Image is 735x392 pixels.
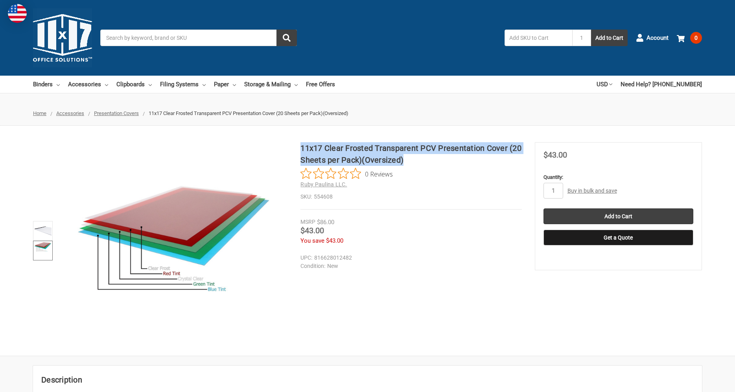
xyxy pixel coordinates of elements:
img: 11x17.com [33,8,92,67]
a: Presentation Covers [94,110,139,116]
span: $86.00 [317,219,334,226]
h2: Description [41,374,694,386]
a: Account [636,28,669,48]
img: 11x17 Clear Frosted Transparent PCV Presentation Cover (20 Sheets per Pack) [75,183,272,299]
a: USD [597,76,612,93]
img: 11x17 Clear Frosted Transparent PCV Presentation Cover (20 Sheets per Pack) [34,222,52,240]
dt: UPC: [300,254,312,262]
span: $43.00 [300,226,324,235]
input: Add to Cart [543,208,693,224]
span: 0 [690,32,702,44]
a: Accessories [68,76,108,93]
dt: Condition: [300,262,325,270]
img: 11x17 Clear Frosted Transparent PCV Presentation Cover (20 Sheets per Pack)(Oversized) [34,242,52,252]
button: Get a Quote [543,230,693,245]
dd: 554608 [300,193,521,201]
h1: 11x17 Clear Frosted Transparent PCV Presentation Cover (20 Sheets per Pack)(Oversized) [300,142,521,166]
img: duty and tax information for United States [8,4,27,23]
span: You save [300,237,324,244]
a: Buy in bulk and save [567,188,617,194]
a: Accessories [56,110,84,116]
button: Rated 0 out of 5 stars from 0 reviews. Jump to reviews. [300,168,393,180]
a: Home [33,110,46,116]
dt: SKU: [300,193,312,201]
a: Binders [33,76,60,93]
a: Ruby Paulina LLC. [300,181,347,188]
dd: New [300,262,518,270]
a: Storage & Mailing [244,76,298,93]
iframe: Google Customer Reviews [670,371,735,392]
dd: 816628012482 [300,254,518,262]
span: $43.00 [543,150,567,160]
a: Free Offers [306,76,335,93]
a: Filing Systems [160,76,206,93]
span: 11x17 Clear Frosted Transparent PCV Presentation Cover (20 Sheets per Pack)(Oversized) [149,110,348,116]
a: Need Help? [PHONE_NUMBER] [621,76,702,93]
a: Paper [214,76,236,93]
button: Add to Cart [591,30,628,46]
a: Clipboards [116,76,152,93]
div: MSRP [300,218,315,226]
input: Search by keyword, brand or SKU [100,30,297,46]
input: Add SKU to Cart [505,30,572,46]
span: $43.00 [326,237,343,244]
span: Account [647,33,669,43]
a: 0 [677,28,702,48]
label: Quantity: [543,173,693,181]
span: 0 Reviews [365,168,393,180]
